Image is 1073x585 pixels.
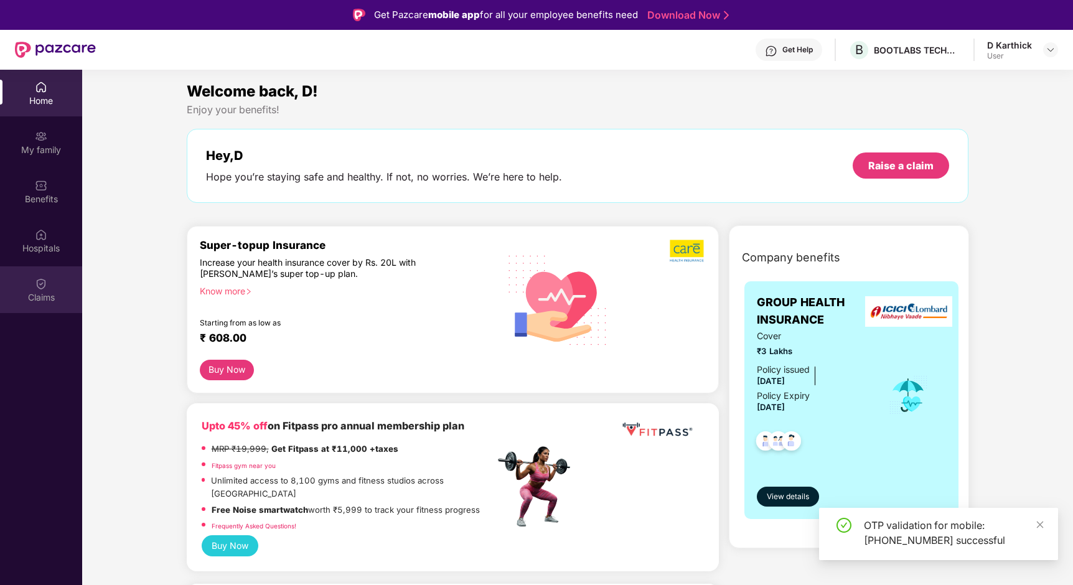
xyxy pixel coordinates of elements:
[187,82,318,100] span: Welcome back, D!
[35,179,47,192] img: svg+xml;base64,PHN2ZyBpZD0iQmVuZWZpdHMiIHhtbG5zPSJodHRwOi8vd3d3LnczLm9yZy8yMDAwL3N2ZyIgd2lkdGg9Ij...
[202,535,258,556] button: Buy Now
[499,239,617,360] img: svg+xml;base64,PHN2ZyB4bWxucz0iaHR0cDovL3d3dy53My5vcmcvMjAwMC9zdmciIHhtbG5zOnhsaW5rPSJodHRwOi8vd3...
[200,360,254,380] button: Buy Now
[1046,45,1056,55] img: svg+xml;base64,PHN2ZyBpZD0iRHJvcGRvd24tMzJ4MzIiIHhtbG5zPSJodHRwOi8vd3d3LnczLm9yZy8yMDAwL3N2ZyIgd2...
[647,9,725,22] a: Download Now
[187,103,969,116] div: Enjoy your benefits!
[620,418,695,441] img: fppp.png
[782,45,813,55] div: Get Help
[724,9,729,22] img: Stroke
[874,44,961,56] div: BOOTLABS TECHNOLOGIES PRIVATE LIMITED
[35,130,47,143] img: svg+xml;base64,PHN2ZyB3aWR0aD0iMjAiIGhlaWdodD0iMjAiIHZpZXdCb3g9IjAgMCAyMCAyMCIgZmlsbD0ibm9uZSIgeG...
[35,228,47,241] img: svg+xml;base64,PHN2ZyBpZD0iSG9zcGl0YWxzIiB4bWxucz0iaHR0cDovL3d3dy53My5vcmcvMjAwMC9zdmciIHdpZHRoPS...
[202,419,464,432] b: on Fitpass pro annual membership plan
[353,9,365,21] img: Logo
[212,522,296,530] a: Frequently Asked Questions!
[757,487,819,507] button: View details
[15,42,96,58] img: New Pazcare Logo
[987,39,1032,51] div: D Karthick
[200,332,482,347] div: ₹ 608.00
[836,518,851,533] span: check-circle
[206,171,562,184] div: Hope you’re staying safe and healthy. If not, no worries. We’re here to help.
[212,444,269,454] del: MRP ₹19,999,
[864,518,1043,548] div: OTP validation for mobile: [PHONE_NUMBER] successful
[35,81,47,93] img: svg+xml;base64,PHN2ZyBpZD0iSG9tZSIgeG1sbnM9Imh0dHA6Ly93d3cudzMub3JnLzIwMDAvc3ZnIiB3aWR0aD0iMjAiIG...
[211,474,494,500] p: Unlimited access to 8,100 gyms and fitness studios across [GEOGRAPHIC_DATA]
[757,363,810,377] div: Policy issued
[868,159,934,172] div: Raise a claim
[35,278,47,290] img: svg+xml;base64,PHN2ZyBpZD0iQ2xhaW0iIHhtbG5zPSJodHRwOi8vd3d3LnczLm9yZy8yMDAwL3N2ZyIgd2lkdGg9IjIwIi...
[212,462,276,469] a: Fitpass gym near you
[212,503,480,517] p: worth ₹5,999 to track your fitness progress
[763,428,794,458] img: svg+xml;base64,PHN2ZyB4bWxucz0iaHR0cDovL3d3dy53My5vcmcvMjAwMC9zdmciIHdpZHRoPSI0OC45MTUiIGhlaWdodD...
[855,42,863,57] span: B
[271,444,398,454] strong: Get Fitpass at ₹11,000 +taxes
[757,389,810,403] div: Policy Expiry
[757,376,785,386] span: [DATE]
[202,419,268,432] b: Upto 45% off
[374,7,638,22] div: Get Pazcare for all your employee benefits need
[865,296,952,327] img: insurerLogo
[212,505,308,515] strong: Free Noise smartwatch
[245,288,252,295] span: right
[670,239,705,263] img: b5dec4f62d2307b9de63beb79f102df3.png
[742,249,840,266] span: Company benefits
[757,402,785,412] span: [DATE]
[206,148,562,163] div: Hey, D
[200,286,487,294] div: Know more
[200,318,442,327] div: Starting from as low as
[757,294,871,329] span: GROUP HEALTH INSURANCE
[1036,520,1044,529] span: close
[888,375,929,416] img: icon
[200,257,441,280] div: Increase your health insurance cover by Rs. 20L with [PERSON_NAME]’s super top-up plan.
[494,443,581,530] img: fpp.png
[776,428,807,458] img: svg+xml;base64,PHN2ZyB4bWxucz0iaHR0cDovL3d3dy53My5vcmcvMjAwMC9zdmciIHdpZHRoPSI0OC45NDMiIGhlaWdodD...
[428,9,480,21] strong: mobile app
[200,239,495,251] div: Super-topup Insurance
[767,491,809,503] span: View details
[757,345,871,358] span: ₹3 Lakhs
[987,51,1032,61] div: User
[765,45,777,57] img: svg+xml;base64,PHN2ZyBpZD0iSGVscC0zMngzMiIgeG1sbnM9Imh0dHA6Ly93d3cudzMub3JnLzIwMDAvc3ZnIiB3aWR0aD...
[757,329,871,343] span: Cover
[751,428,781,458] img: svg+xml;base64,PHN2ZyB4bWxucz0iaHR0cDovL3d3dy53My5vcmcvMjAwMC9zdmciIHdpZHRoPSI0OC45NDMiIGhlaWdodD...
